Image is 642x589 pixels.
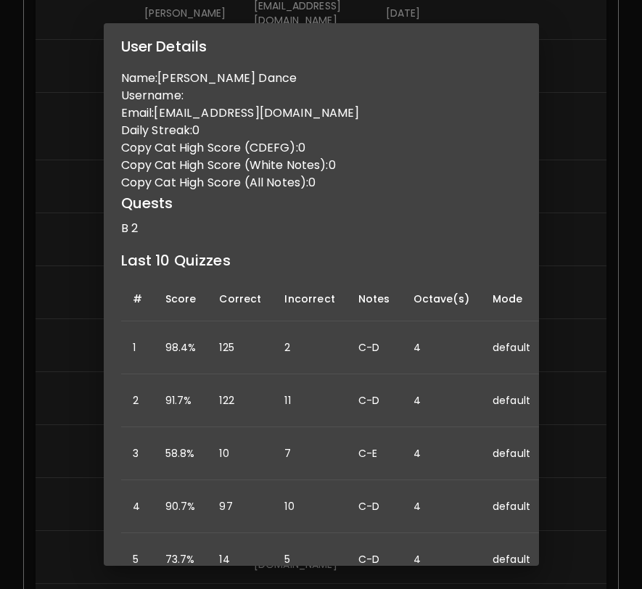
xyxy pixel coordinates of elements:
[481,277,542,321] th: Mode
[121,122,522,139] p: Daily Streak: 0
[347,533,402,586] td: C-D
[121,104,522,122] p: Email: [EMAIL_ADDRESS][DOMAIN_NAME]
[273,321,346,374] td: 2
[154,374,208,427] td: 91.7%
[347,480,402,533] td: C-D
[121,277,154,321] th: #
[121,533,154,586] td: 5
[207,374,273,427] td: 122
[402,533,481,586] td: 4
[402,427,481,480] td: 4
[121,191,522,215] h6: Quests
[481,374,542,427] td: default
[402,321,481,374] td: 4
[347,427,402,480] td: C-E
[121,139,522,157] p: Copy Cat High Score (CDEFG): 0
[154,427,208,480] td: 58.8%
[121,321,154,374] td: 1
[402,277,481,321] th: Octave(s)
[481,480,542,533] td: default
[121,87,522,104] p: Username:
[481,533,542,586] td: default
[154,533,208,586] td: 73.7%
[154,277,208,321] th: Score
[154,480,208,533] td: 90.7%
[347,374,402,427] td: C-D
[207,533,273,586] td: 14
[121,174,522,191] p: Copy Cat High Score (All Notes): 0
[347,277,402,321] th: Notes
[121,70,522,87] p: Name: [PERSON_NAME] Dance
[207,480,273,533] td: 97
[273,427,346,480] td: 7
[402,374,481,427] td: 4
[273,533,346,586] td: 5
[207,427,273,480] td: 10
[207,277,273,321] th: Correct
[121,374,154,427] td: 2
[481,427,542,480] td: default
[481,321,542,374] td: default
[121,249,522,272] h6: Last 10 Quizzes
[121,427,154,480] td: 3
[273,277,346,321] th: Incorrect
[273,374,346,427] td: 11
[402,480,481,533] td: 4
[121,220,522,237] p: B 2
[121,157,522,174] p: Copy Cat High Score (White Notes): 0
[121,480,154,533] td: 4
[104,23,539,70] h2: User Details
[207,321,273,374] td: 125
[273,480,346,533] td: 10
[154,321,208,374] td: 98.4%
[347,321,402,374] td: C-D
